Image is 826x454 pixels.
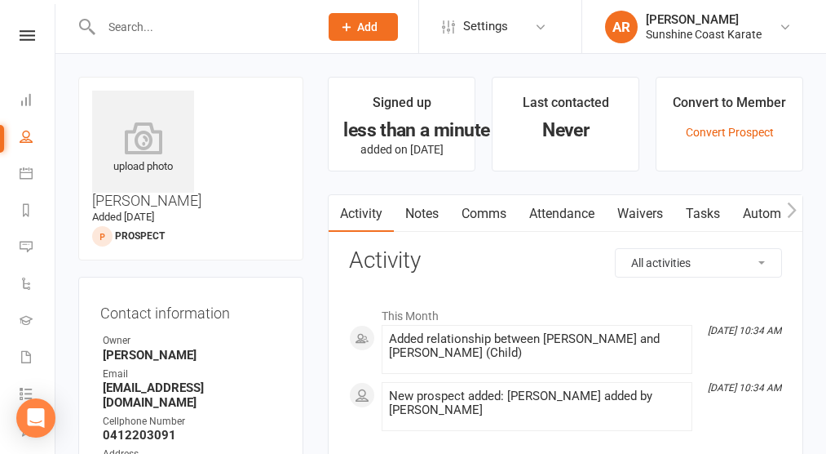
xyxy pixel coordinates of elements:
[673,92,786,122] div: Convert to Member
[646,12,762,27] div: [PERSON_NAME]
[606,195,674,233] a: Waivers
[103,381,281,410] strong: [EMAIL_ADDRESS][DOMAIN_NAME]
[329,195,394,233] a: Activity
[518,195,606,233] a: Attendance
[103,428,281,443] strong: 0412203091
[674,195,731,233] a: Tasks
[103,333,281,349] div: Owner
[349,248,782,274] h3: Activity
[349,299,782,325] li: This Month
[450,195,518,233] a: Comms
[646,27,762,42] div: Sunshine Coast Karate
[92,122,194,176] div: upload photo
[92,91,289,209] h3: [PERSON_NAME]
[103,367,281,382] div: Email
[523,92,609,122] div: Last contacted
[20,83,56,120] a: Dashboard
[708,382,781,394] i: [DATE] 10:34 AM
[92,211,154,223] time: Added [DATE]
[507,122,624,139] div: Never
[389,389,685,417] div: New prospect added: [PERSON_NAME] added by [PERSON_NAME]
[329,13,398,41] button: Add
[343,122,460,139] div: less than a minute ago
[20,194,56,230] a: Reports
[343,143,460,156] p: added on [DATE]
[708,325,781,336] i: [DATE] 10:34 AM
[100,299,281,322] h3: Contact information
[463,8,508,45] span: Settings
[103,348,281,363] strong: [PERSON_NAME]
[16,398,55,438] div: Open Intercom Messenger
[394,195,450,233] a: Notes
[389,332,685,360] div: Added relationship between [PERSON_NAME] and [PERSON_NAME] (Child)
[20,157,56,194] a: Calendar
[373,92,431,122] div: Signed up
[115,230,165,242] snap: prospect
[20,120,56,157] a: People
[96,16,307,38] input: Search...
[605,11,638,43] div: AR
[357,20,378,33] span: Add
[103,414,281,430] div: Cellphone Number
[686,126,774,139] a: Convert Prospect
